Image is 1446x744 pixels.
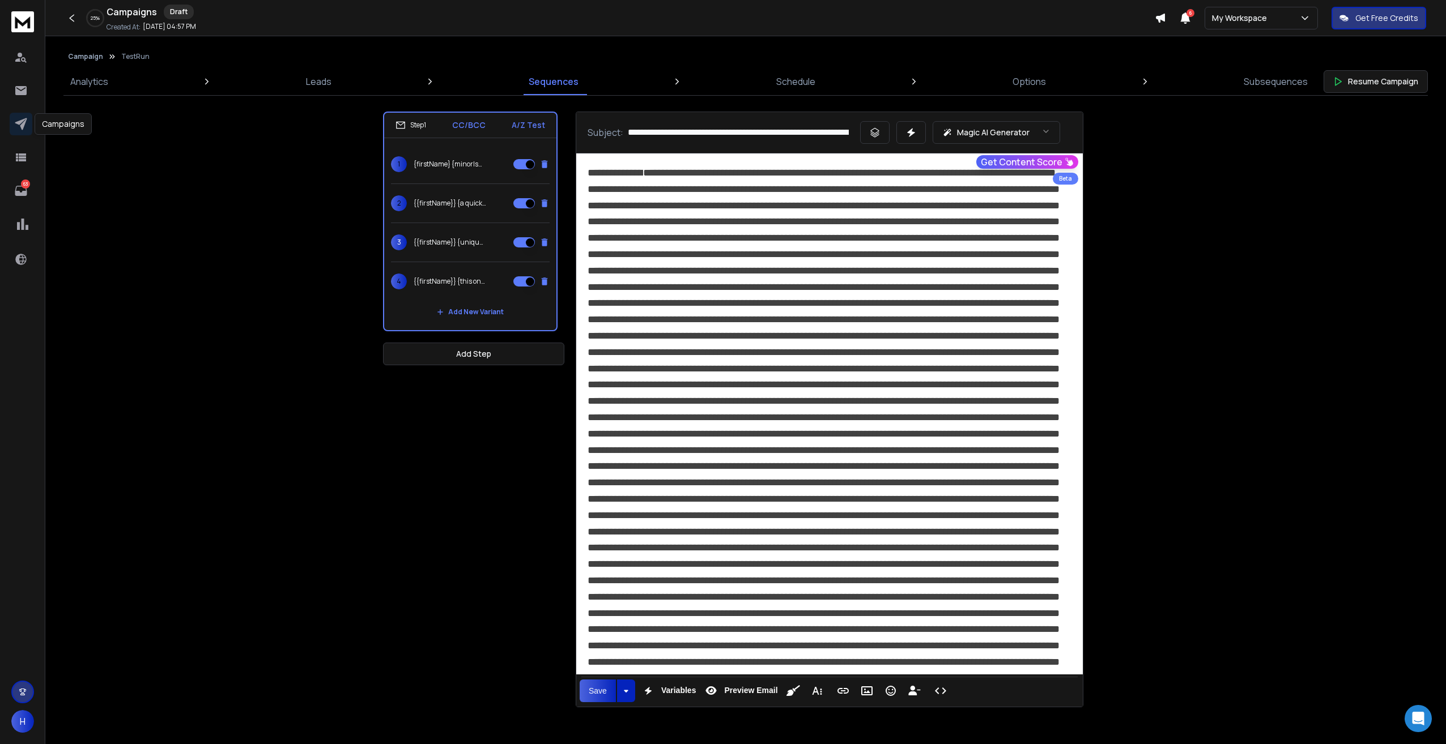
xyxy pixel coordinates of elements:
[522,68,585,95] a: Sequences
[414,277,486,286] p: {{firstName}} {this one’s special|a remarkable truth|a simple switch|subtle pivot|a micro-step|ti...
[391,156,407,172] span: 1
[904,679,925,702] button: Insert Unsubscribe Link
[880,679,901,702] button: Emoticons
[930,679,951,702] button: Code View
[722,686,780,695] span: Preview Email
[1013,75,1046,88] p: Options
[637,679,699,702] button: Variables
[107,5,157,19] h1: Campaigns
[1237,68,1315,95] a: Subsequences
[529,75,579,88] p: Sequences
[1324,70,1428,93] button: Resume Campaign
[776,75,815,88] p: Schedule
[383,112,558,331] li: Step1CC/BCCA/Z Test1{firstName} {minor|small|tiny|modest|little} {shift|pivot|alteration|course c...
[976,155,1078,169] button: Get Content Score
[91,15,100,22] p: 25 %
[11,11,34,32] img: logo
[414,160,486,169] p: {firstName} {minor|small|tiny|modest|little} {shift|pivot|alteration|course change|slight change}...
[580,679,616,702] button: Save
[414,199,486,208] p: {{firstName}} {a quick pivot|a subtle shift|gentle change|a tiny move|increase momentum|small fix...
[70,75,108,88] p: Analytics
[1186,9,1194,17] span: 6
[164,5,194,19] div: Draft
[21,179,30,189] p: 63
[121,52,150,61] p: TestRun
[391,195,407,211] span: 2
[107,23,141,32] p: Created At:
[11,710,34,733] button: H
[659,686,699,695] span: Variables
[1244,75,1308,88] p: Subsequences
[856,679,878,702] button: Insert Image (Ctrl+P)
[428,301,513,323] button: Add New Variant
[395,120,426,130] div: Step 1
[10,179,32,202] a: 63
[35,113,92,135] div: Campaigns
[1405,705,1432,732] div: Open Intercom Messenger
[782,679,804,702] button: Clean HTML
[806,679,828,702] button: More Text
[391,273,407,289] span: 4
[391,234,407,250] span: 3
[933,121,1060,144] button: Magic AI Generator
[452,119,486,131] p: CC/BCC
[383,343,564,365] button: Add Step
[299,68,338,95] a: Leads
[512,119,545,131] p: A/Z Test
[68,52,103,61] button: Campaign
[700,679,780,702] button: Preview Email
[588,126,623,139] p: Subject:
[1332,7,1426,29] button: Get Free Credits
[1053,173,1078,185] div: Beta
[414,238,486,247] p: {{firstName}} {unique find with lasting value|just one tweak|refine slightly|pivot small|subtle s...
[143,22,196,31] p: [DATE] 04:57 PM
[957,127,1030,138] p: Magic AI Generator
[769,68,822,95] a: Schedule
[306,75,331,88] p: Leads
[1006,68,1053,95] a: Options
[1355,12,1418,24] p: Get Free Credits
[832,679,854,702] button: Insert Link (Ctrl+K)
[63,68,115,95] a: Analytics
[1212,12,1271,24] p: My Workspace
